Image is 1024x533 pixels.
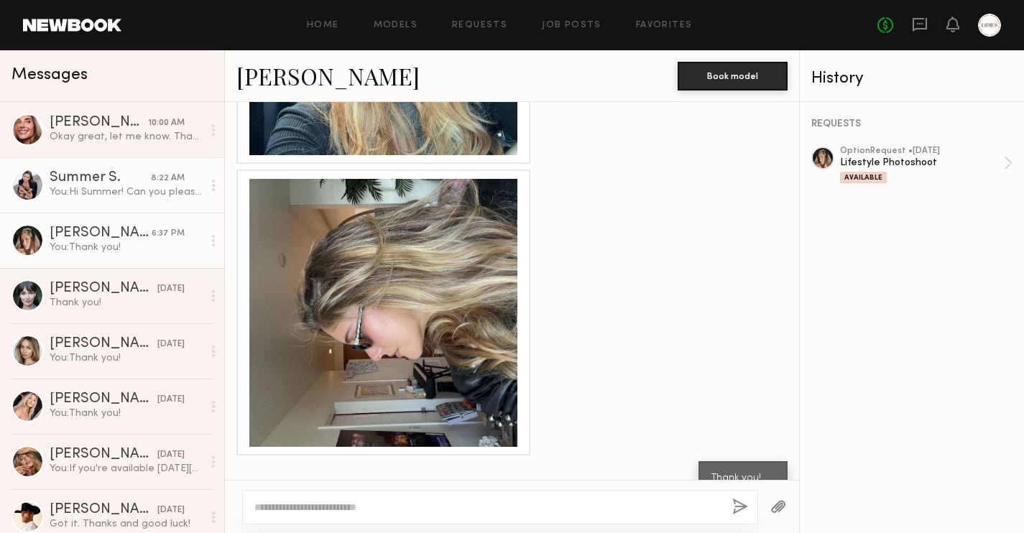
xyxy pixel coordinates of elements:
div: You: Thank you! [50,241,203,254]
button: Book model [678,62,788,91]
div: Thank you! [711,471,775,487]
a: Job Posts [542,21,601,30]
div: [PERSON_NAME] [50,337,157,351]
div: Lifestyle Photoshoot [840,156,1004,170]
div: [PERSON_NAME] [50,282,157,296]
a: Requests [452,21,507,30]
a: Book model [678,69,788,81]
div: Summer S. [50,171,151,185]
div: You: Thank you! [50,351,203,365]
div: You: If you're available [DATE][DATE] from 3:30-5:30 please send us three raw unedited selfies of... [50,462,203,476]
div: [DATE] [157,448,185,462]
div: You: Hi Summer! Can you please send us the photos requested above? We will be making a final deci... [50,185,203,199]
a: optionRequest •[DATE]Lifestyle PhotoshootAvailable [840,147,1013,183]
a: Favorites [636,21,693,30]
div: History [811,70,1013,87]
div: 6:37 PM [152,227,185,241]
div: [PERSON_NAME] [50,503,157,517]
div: [DATE] [157,338,185,351]
div: Got it. Thanks and good luck! [50,517,203,531]
div: Thank you! [50,296,203,310]
div: You: Thank you! [50,407,203,420]
div: [PERSON_NAME] [50,116,148,130]
div: [PERSON_NAME] [50,226,152,241]
div: [PERSON_NAME] [50,448,157,462]
div: [DATE] [157,393,185,407]
div: 8:22 AM [151,172,185,185]
div: [DATE] [157,282,185,296]
div: [DATE] [157,504,185,517]
div: option Request • [DATE] [840,147,1004,156]
a: [PERSON_NAME] [236,60,420,91]
div: [PERSON_NAME] [50,392,157,407]
div: Available [840,172,887,183]
a: Home [307,21,339,30]
span: Messages [11,67,88,83]
a: Models [374,21,418,30]
div: Okay great, let me know. Thank you! [50,130,203,144]
div: 10:00 AM [148,116,185,130]
div: REQUESTS [811,119,1013,129]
